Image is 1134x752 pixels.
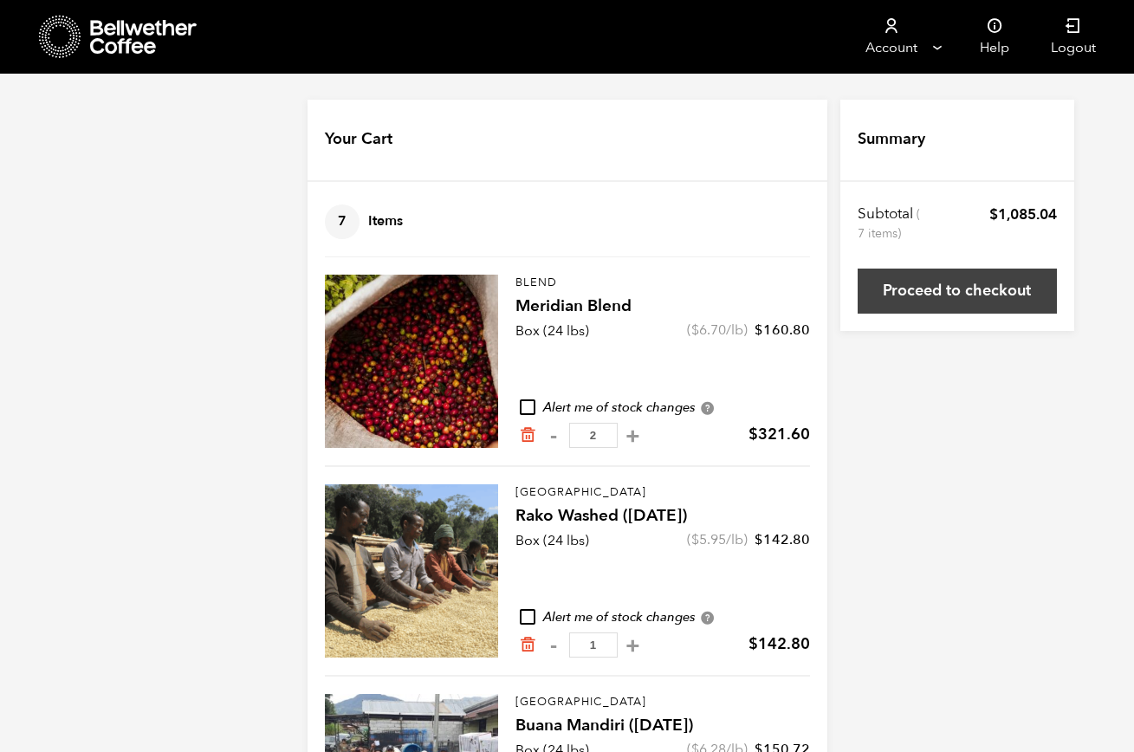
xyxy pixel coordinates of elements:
[515,484,810,502] p: [GEOGRAPHIC_DATA]
[748,424,810,445] bdi: 321.60
[543,427,565,444] button: -
[622,637,644,654] button: +
[755,530,810,549] bdi: 142.80
[748,633,810,655] bdi: 142.80
[519,426,536,444] a: Remove from cart
[755,321,763,340] span: $
[748,633,758,655] span: $
[691,321,699,340] span: $
[325,204,360,239] span: 7
[748,424,758,445] span: $
[515,295,810,319] h4: Meridian Blend
[858,204,923,243] th: Subtotal
[989,204,998,224] span: $
[515,504,810,528] h4: Rako Washed ([DATE])
[858,269,1057,314] a: Proceed to checkout
[569,423,618,448] input: Qty
[325,204,403,239] h4: Items
[755,321,810,340] bdi: 160.80
[543,637,565,654] button: -
[515,321,589,341] p: Box (24 lbs)
[515,694,810,711] p: [GEOGRAPHIC_DATA]
[515,714,810,738] h4: Buana Mandiri ([DATE])
[622,427,644,444] button: +
[691,321,726,340] bdi: 6.70
[569,632,618,658] input: Qty
[691,530,726,549] bdi: 5.95
[515,275,810,292] p: Blend
[519,636,536,654] a: Remove from cart
[325,128,392,151] h4: Your Cart
[515,399,810,418] div: Alert me of stock changes
[989,204,1057,224] bdi: 1,085.04
[687,321,748,340] span: ( /lb)
[515,530,589,551] p: Box (24 lbs)
[687,530,748,549] span: ( /lb)
[691,530,699,549] span: $
[755,530,763,549] span: $
[858,128,925,151] h4: Summary
[515,608,810,627] div: Alert me of stock changes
